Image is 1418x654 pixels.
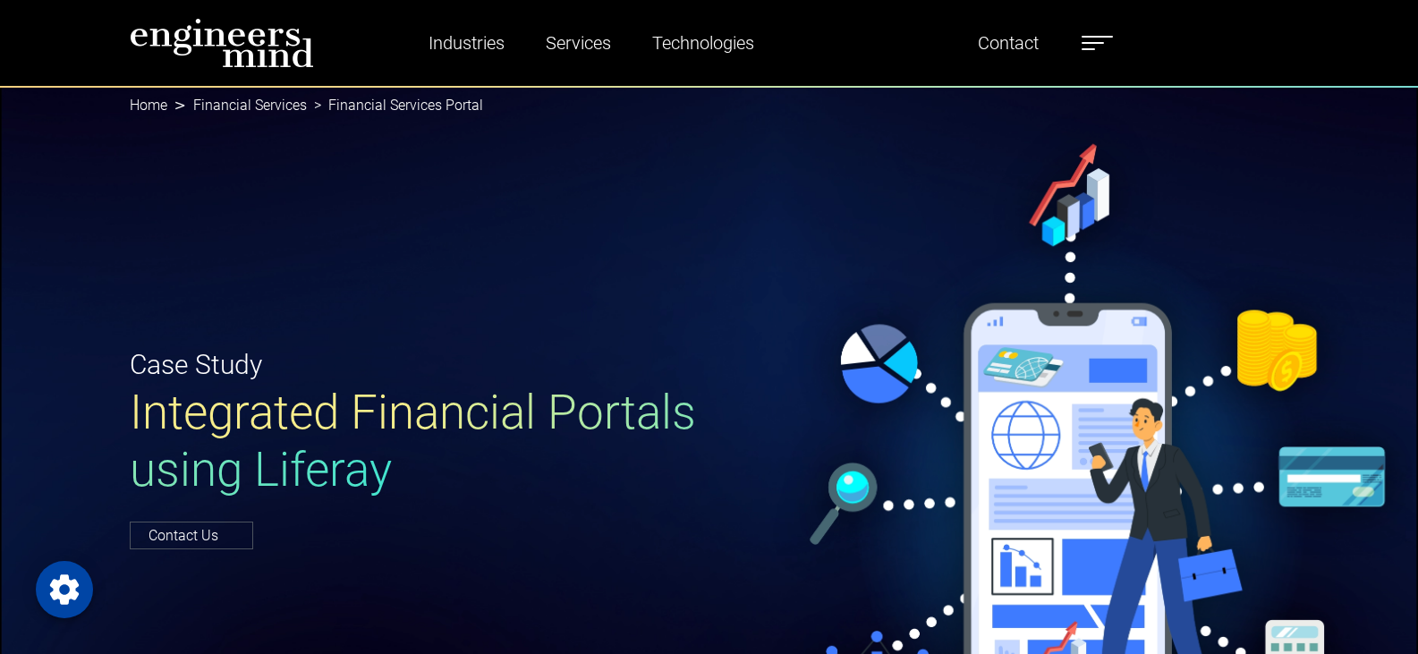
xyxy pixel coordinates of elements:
a: Industries [421,22,512,64]
p: Case Study [130,344,699,385]
a: Contact Us [130,522,253,549]
a: Financial Services [193,97,307,114]
a: Services [539,22,618,64]
a: Technologies [645,22,761,64]
a: Home [130,97,167,114]
a: Contact [971,22,1046,64]
li: Financial Services Portal [307,95,483,116]
span: Integrated Financial Portals using Liferay [130,385,696,497]
nav: breadcrumb [130,86,1289,125]
img: logo [130,18,314,68]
